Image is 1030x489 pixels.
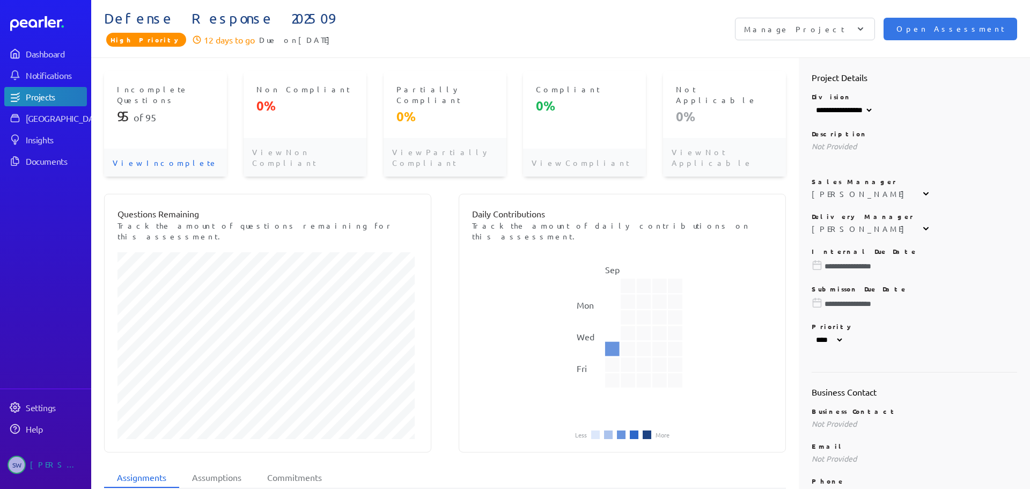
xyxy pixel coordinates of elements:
[4,398,87,417] a: Settings
[884,18,1017,40] button: Open Assessment
[26,113,106,123] div: [GEOGRAPHIC_DATA]
[523,149,646,177] p: View Compliant
[4,151,87,171] a: Documents
[656,432,669,438] li: More
[812,92,1018,101] p: Division
[896,23,1004,35] span: Open Assessment
[812,385,1018,398] h2: Business Contact
[576,363,586,374] text: Fri
[8,456,26,474] span: Steve Whittington
[576,300,593,310] text: Mon
[145,112,156,123] span: 95
[26,134,86,145] div: Insights
[663,138,786,177] p: View Not Applicable
[744,24,844,34] p: Manage Project
[812,261,1018,272] input: Please choose a due date
[4,108,87,128] a: [GEOGRAPHIC_DATA]
[117,108,134,125] span: 95
[106,33,186,47] span: Priority
[26,156,86,166] div: Documents
[104,10,561,27] span: Defense Response 202509
[10,16,87,31] a: Dashboard
[117,220,418,242] p: Track the amount of questions remaining for this assessment.
[384,138,506,177] p: View Partially Compliant
[812,477,1018,485] p: Phone
[472,220,772,242] p: Track the amount of daily contributions on this assessment.
[605,264,620,275] text: Sep
[536,84,633,94] p: Compliant
[179,468,254,488] li: Assumptions
[30,456,84,474] div: [PERSON_NAME]
[396,84,494,105] p: Partially Compliant
[117,84,214,105] p: Incomplete Questions
[104,149,227,177] p: View Incomplete
[104,468,179,488] li: Assignments
[812,223,910,234] div: [PERSON_NAME]
[256,84,354,94] p: Non Compliant
[117,108,214,125] p: of
[812,141,857,151] span: Not Provided
[812,298,1018,309] input: Please choose a due date
[812,177,1018,186] p: Sales Manager
[472,207,772,220] p: Daily Contributions
[256,97,354,114] p: 0%
[26,70,86,81] div: Notifications
[676,108,773,125] p: 0%
[812,129,1018,138] p: Description
[812,454,857,463] span: Not Provided
[4,451,87,478] a: SW[PERSON_NAME]
[26,424,86,434] div: Help
[4,419,87,439] a: Help
[812,442,1018,450] p: Email
[26,402,86,413] div: Settings
[396,108,494,125] p: 0%
[26,91,86,102] div: Projects
[812,212,1018,221] p: Delivery Manager
[812,71,1018,84] h2: Project Details
[4,65,87,85] a: Notifications
[576,331,594,342] text: Wed
[204,33,255,46] p: 12 days to go
[4,44,87,63] a: Dashboard
[575,432,587,438] li: Less
[4,130,87,149] a: Insights
[812,247,1018,256] p: Internal Due Date
[812,284,1018,293] p: Submisson Due Date
[259,33,335,46] span: Due on [DATE]
[812,419,857,428] span: Not Provided
[254,468,335,488] li: Commitments
[26,48,86,59] div: Dashboard
[244,138,366,177] p: View Non Compliant
[676,84,773,105] p: Not Applicable
[4,87,87,106] a: Projects
[812,322,1018,331] p: Priority
[812,407,1018,415] p: Business Contact
[117,207,418,220] p: Questions Remaining
[536,97,633,114] p: 0%
[812,188,910,199] div: [PERSON_NAME]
